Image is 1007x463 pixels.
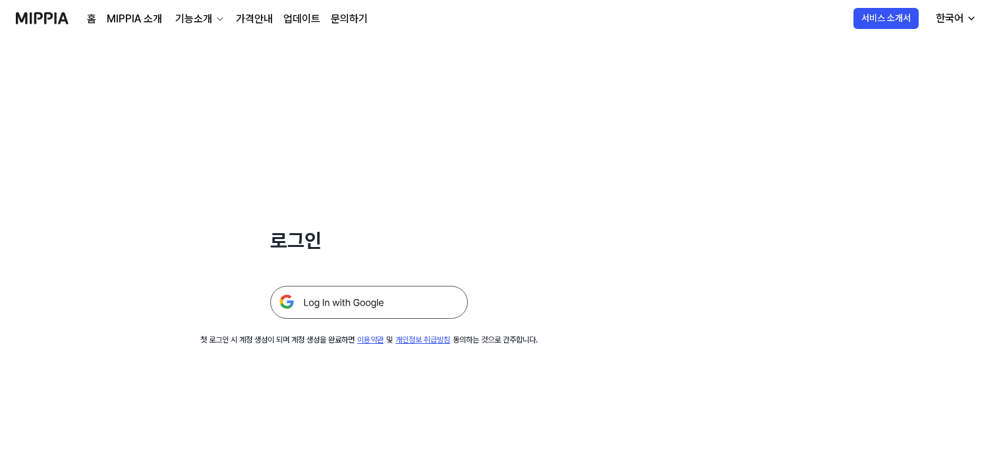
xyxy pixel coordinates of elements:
[173,11,215,27] div: 기능소개
[200,335,538,346] div: 첫 로그인 시 계정 생성이 되며 계정 생성을 완료하면 및 동의하는 것으로 간주합니다.
[933,11,966,26] div: 한국어
[283,11,320,27] a: 업데이트
[270,227,468,254] h1: 로그인
[236,11,273,27] a: 가격안내
[853,8,919,29] button: 서비스 소개서
[87,11,96,27] a: 홈
[107,11,162,27] a: MIPPIA 소개
[395,335,450,344] a: 개인정보 취급방침
[331,11,368,27] a: 문의하기
[270,286,468,319] img: 구글 로그인 버튼
[357,335,384,344] a: 이용약관
[173,11,225,27] button: 기능소개
[925,5,985,32] button: 한국어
